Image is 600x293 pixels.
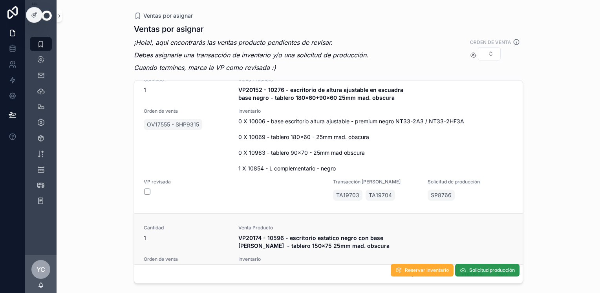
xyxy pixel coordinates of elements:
[144,108,229,114] span: Orden de venta
[333,179,418,185] span: Transacción [PERSON_NAME]
[134,12,193,20] a: Ventas por asignar
[134,51,368,59] em: Debes asignarle una transacción de inventario y/o una solicitud de producción.
[431,191,452,199] span: SP8766
[25,31,57,218] div: scrollable content
[147,121,199,128] span: OV17555 - SHP9315
[369,191,392,199] span: TA19704
[478,47,501,60] button: Select Button
[391,264,454,277] button: Reservar inventario
[470,38,511,46] label: Orden de venta
[469,267,515,273] span: Solicitud producción
[238,225,513,231] span: Venta Producto
[428,190,455,201] a: SP8766
[143,12,193,20] span: Ventas por asignar
[428,179,513,185] span: Solicitud de producción
[238,108,513,114] span: Inventario
[134,64,276,71] em: Cuando termines, marca la VP como revisada :)
[238,86,405,101] strong: VP20152 - 10276 - escritorio de altura ajustable en escuadra base negro - tablero 180x60+90x60 25...
[134,38,333,46] em: ¡Hola!, aquí encontrarás las ventas producto pendientes de revisar.
[144,179,324,185] span: VP revisada
[336,191,359,199] span: TA19703
[238,117,513,172] span: 0 X 10006 - base escritorio altura ajustable - premium negro NT33-2A3 / NT33-2HF3A 0 X 10069 - ta...
[144,256,229,262] span: Orden de venta
[455,264,520,277] button: Solicitud producción
[366,190,395,201] a: TA19704
[134,24,368,35] h1: Ventas por asignar
[238,234,390,249] strong: VP20174 - 10596 - escritorio estatico negro con base [PERSON_NAME] - tablero 150x75 25mm mad. obs...
[37,265,45,274] span: YC
[144,225,229,231] span: Cantidad
[144,234,229,242] span: 1
[238,256,513,262] span: Inventario
[144,86,229,94] span: 1
[333,190,362,201] a: TA19703
[144,119,202,130] a: OV17555 - SHP9315
[405,267,449,273] span: Reservar inventario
